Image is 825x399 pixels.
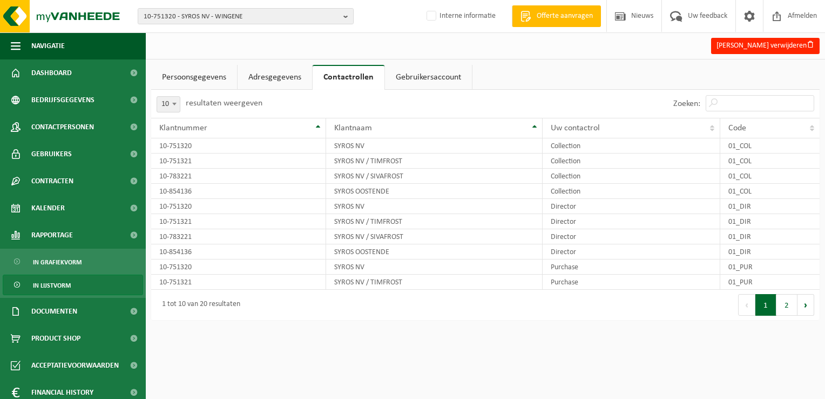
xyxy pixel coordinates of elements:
td: 01_COL [720,169,820,184]
td: SYROS OOSTENDE [326,184,543,199]
td: 01_DIR [720,244,820,260]
a: In lijstvorm [3,275,143,295]
td: 10-783221 [151,169,326,184]
span: Dashboard [31,59,72,87]
label: Zoeken: [673,99,700,108]
td: 10-751321 [151,154,326,169]
td: 01_PUR [720,260,820,275]
label: Interne informatie [424,8,496,24]
td: 01_COL [720,184,820,199]
span: Kalender [31,195,65,222]
td: 10-854136 [151,244,326,260]
span: Klantnummer [159,124,207,132]
span: 10-751320 - SYROS NV - WINGENE [144,9,339,25]
span: Klantnaam [334,124,372,132]
td: Collection [543,138,720,154]
a: Offerte aanvragen [512,5,601,27]
span: Product Shop [31,325,80,352]
td: SYROS NV / SIVAFROST [326,169,543,184]
td: 01_PUR [720,275,820,290]
button: 2 [776,294,797,316]
span: In lijstvorm [33,275,71,296]
td: 01_DIR [720,229,820,244]
td: SYROS NV / SIVAFROST [326,229,543,244]
span: Offerte aanvragen [534,11,596,22]
td: 01_COL [720,154,820,169]
td: 10-783221 [151,229,326,244]
span: 10 [157,97,180,112]
td: Collection [543,184,720,199]
td: 10-751320 [151,138,326,154]
span: Uw contactrol [551,124,600,132]
button: 10-751320 - SYROS NV - WINGENE [138,8,354,24]
td: Purchase [543,260,720,275]
td: 10-751321 [151,214,326,229]
td: 01_DIR [720,214,820,229]
span: Bedrijfsgegevens [31,87,94,114]
td: 01_DIR [720,199,820,214]
span: Contracten [31,168,73,195]
a: Adresgegevens [238,65,312,90]
td: SYROS NV / TIMFROST [326,154,543,169]
button: [PERSON_NAME] verwijderen [711,38,820,54]
td: SYROS NV [326,138,543,154]
span: Contactpersonen [31,114,94,141]
td: Collection [543,154,720,169]
td: SYROS NV / TIMFROST [326,275,543,290]
td: Purchase [543,275,720,290]
a: Contactrollen [313,65,384,90]
button: Previous [738,294,755,316]
a: Gebruikersaccount [385,65,472,90]
td: Director [543,199,720,214]
span: Navigatie [31,32,65,59]
label: resultaten weergeven [186,99,262,108]
button: 1 [755,294,776,316]
td: 10-751320 [151,199,326,214]
td: Director [543,244,720,260]
td: 01_COL [720,138,820,154]
td: Director [543,229,720,244]
td: Collection [543,169,720,184]
td: 10-751321 [151,275,326,290]
td: SYROS NV [326,260,543,275]
span: Acceptatievoorwaarden [31,352,119,379]
td: 10-751320 [151,260,326,275]
div: 1 tot 10 van 20 resultaten [157,295,240,315]
td: Director [543,214,720,229]
span: Rapportage [31,222,73,249]
td: SYROS NV / TIMFROST [326,214,543,229]
span: Gebruikers [31,141,72,168]
td: SYROS NV [326,199,543,214]
td: 10-854136 [151,184,326,199]
span: 10 [157,96,180,112]
span: In grafiekvorm [33,252,82,272]
a: Persoonsgegevens [151,65,237,90]
span: Code [728,124,746,132]
span: Documenten [31,298,77,325]
td: SYROS OOSTENDE [326,244,543,260]
button: Next [797,294,814,316]
a: In grafiekvorm [3,251,143,272]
